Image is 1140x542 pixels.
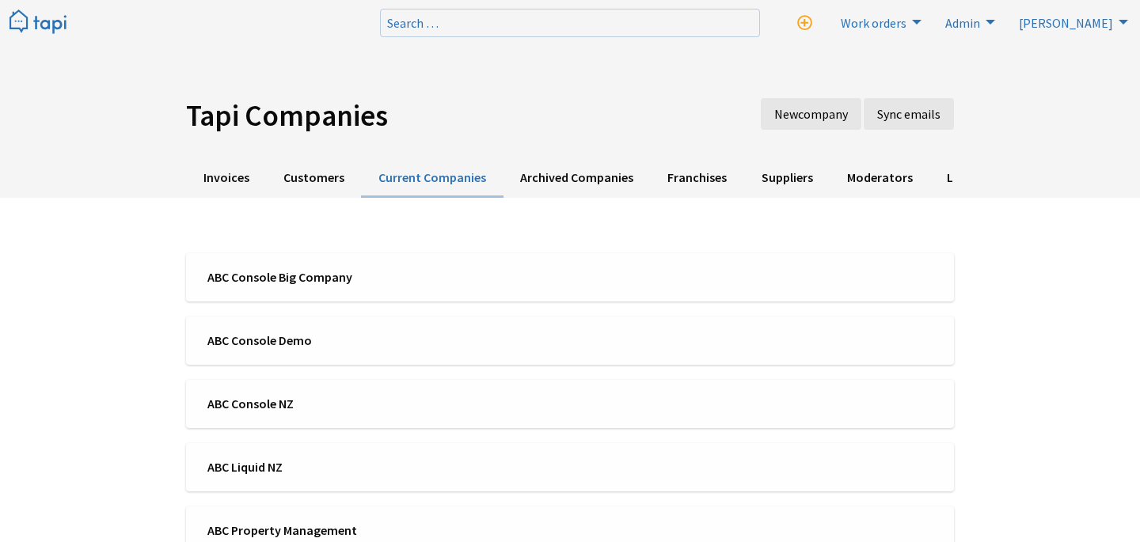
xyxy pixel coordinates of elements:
[361,159,503,198] a: Current Companies
[929,159,1024,198] a: Lost Issues
[797,16,812,31] i: New work order
[207,332,560,349] span: ABC Console Demo
[1009,9,1132,35] a: [PERSON_NAME]
[503,159,651,198] a: Archived Companies
[186,380,954,428] a: ABC Console NZ
[1019,15,1113,31] span: [PERSON_NAME]
[207,268,560,286] span: ABC Console Big Company
[207,458,560,476] span: ABC Liquid NZ
[831,9,925,35] a: Work orders
[207,521,560,539] span: ABC Property Management
[841,15,906,31] span: Work orders
[9,9,66,36] img: Tapi logo
[207,395,560,412] span: ABC Console NZ
[266,159,361,198] a: Customers
[186,98,637,134] h1: Tapi Companies
[1009,9,1132,35] li: Rebekah
[945,15,980,31] span: Admin
[651,159,744,198] a: Franchises
[936,9,999,35] a: Admin
[186,443,954,491] a: ABC Liquid NZ
[761,98,861,130] a: New
[830,159,929,198] a: Moderators
[186,316,954,365] a: ABC Console Demo
[798,106,848,122] span: company
[744,159,830,198] a: Suppliers
[186,253,954,301] a: ABC Console Big Company
[186,159,266,198] a: Invoices
[387,15,439,31] span: Search …
[864,98,954,130] a: Sync emails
